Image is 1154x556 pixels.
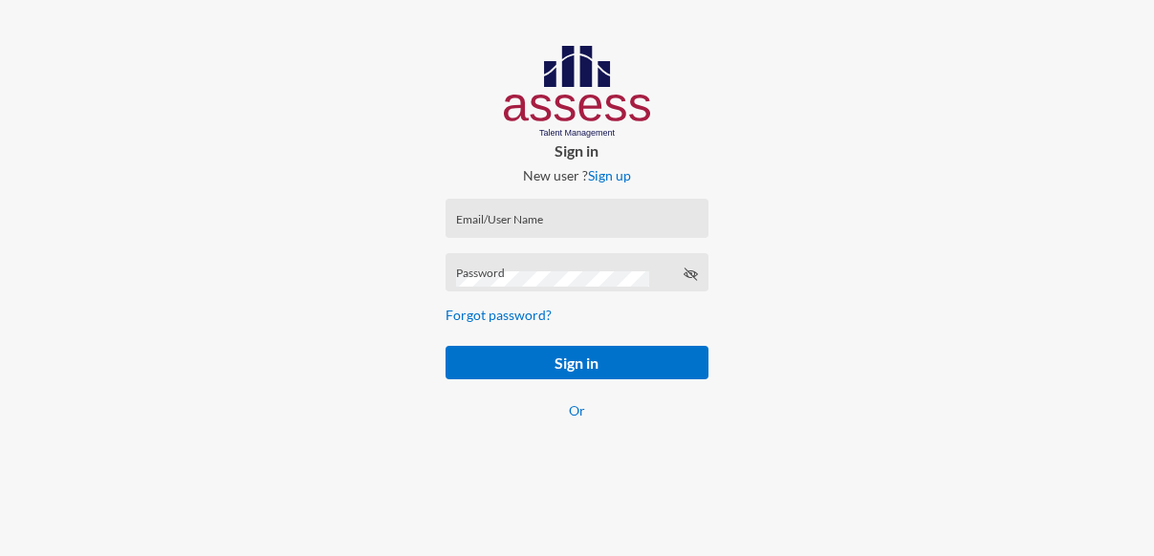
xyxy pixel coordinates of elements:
p: Or [446,402,708,418]
button: Sign in [446,346,708,379]
a: Sign up [588,167,631,183]
p: New user ? [430,167,723,183]
p: Sign in [430,141,723,160]
a: Forgot password? [446,307,552,323]
img: AssessLogoo.svg [504,46,650,138]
